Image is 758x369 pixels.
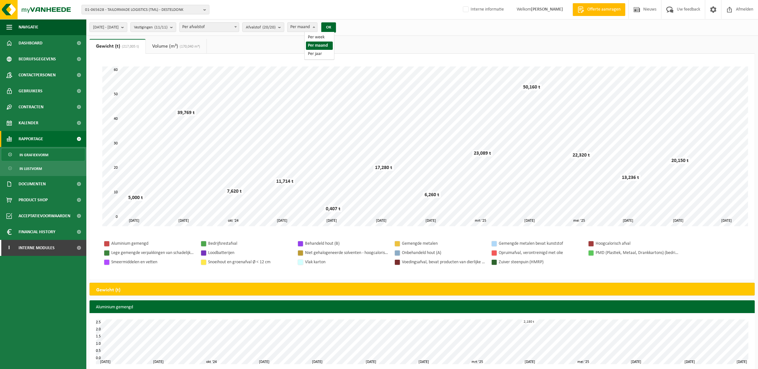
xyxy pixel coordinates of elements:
a: Volume (m³) [146,39,207,54]
label: Interne informatie [462,5,504,14]
button: 01-065628 - TAILORMADE LOGISTICS (TML) - DESTELDONK [82,5,209,14]
span: Kalender [19,115,38,131]
span: Per maand [287,22,317,32]
div: 50,160 t [521,84,542,90]
span: 01-065628 - TAILORMADE LOGISTICS (TML) - DESTELDONK [85,5,201,15]
span: Gebruikers [19,83,43,99]
div: Bedrijfsrestafval [208,240,291,248]
span: (170,040 m³) [178,45,200,49]
span: Afvalstof [246,23,276,32]
div: Behandeld hout (B) [305,240,388,248]
div: 13,236 t [620,174,641,181]
div: Snoeihout en groenafval Ø < 12 cm [208,258,291,266]
div: Vlak karton [305,258,388,266]
div: 7,620 t [225,188,243,195]
li: Per maand [306,42,333,50]
a: Gewicht (t) [90,39,145,54]
span: Contracten [19,99,43,115]
span: I [6,240,12,256]
div: 23,089 t [472,150,493,157]
span: In lijstvorm [20,163,42,175]
div: Smeermiddelen en vetten [111,258,194,266]
span: Financial History [19,224,55,240]
span: Documenten [19,176,46,192]
div: 11,714 t [275,178,295,185]
div: Onbehandeld hout (A) [402,249,485,257]
span: Per afvalstof [180,23,239,32]
span: Contactpersonen [19,67,56,83]
div: 22,320 t [571,152,591,158]
a: Offerte aanvragen [573,3,625,16]
div: Niet gehalogeneerde solventen - hoogcalorisch in kleinverpakking [305,249,388,257]
span: Bedrijfsgegevens [19,51,56,67]
span: (217,005 t) [120,45,139,49]
div: Lege gemengde verpakkingen van schadelijke stoffen [111,249,194,257]
span: In grafiekvorm [20,149,48,161]
a: In lijstvorm [2,162,85,174]
span: Per maand [288,23,317,32]
h3: Aluminium gemengd [90,300,755,314]
div: 20,150 t [670,158,690,164]
div: 5,000 t [127,195,145,201]
div: Gemengde metalen [402,240,485,248]
div: Aluminium gemengd [111,240,194,248]
span: Rapportage [19,131,43,147]
strong: [PERSON_NAME] [531,7,563,12]
div: Gemengde metalen bevat kunststof [499,240,582,248]
span: Product Shop [19,192,48,208]
span: [DATE] - [DATE] [93,23,119,32]
div: PMD (Plastiek, Metaal, Drankkartons) (bedrijven) [596,249,679,257]
span: Interne modules [19,240,55,256]
span: Dashboard [19,35,43,51]
button: Afvalstof(20/20) [242,22,284,32]
a: In grafiekvorm [2,149,85,161]
span: Per afvalstof [179,22,239,32]
div: 39,769 t [176,110,196,116]
count: (20/20) [262,25,276,29]
span: Vestigingen [134,23,168,32]
div: Hoogcalorisch afval [596,240,679,248]
div: 6,260 t [423,192,441,198]
div: 2,180 t [522,319,536,324]
div: 0,407 t [324,206,342,212]
li: Per week [306,33,333,42]
div: 17,280 t [373,165,394,171]
span: Offerte aanvragen [586,6,622,13]
div: Opruimafval, verontreinigd met olie [499,249,582,257]
li: Per jaar [306,50,333,58]
button: Vestigingen(11/11) [130,22,176,32]
h2: Gewicht (t) [90,283,127,297]
count: (11/11) [154,25,168,29]
div: Voedingsafval, bevat producten van dierlijke oorsprong, gemengde verpakking (exclusief glas), cat... [402,258,485,266]
div: Loodbatterijen [208,249,291,257]
span: Navigatie [19,19,38,35]
span: Acceptatievoorwaarden [19,208,70,224]
div: Zuiver steenpuin (HMRP) [499,258,582,266]
button: [DATE] - [DATE] [90,22,127,32]
button: OK [321,22,336,33]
